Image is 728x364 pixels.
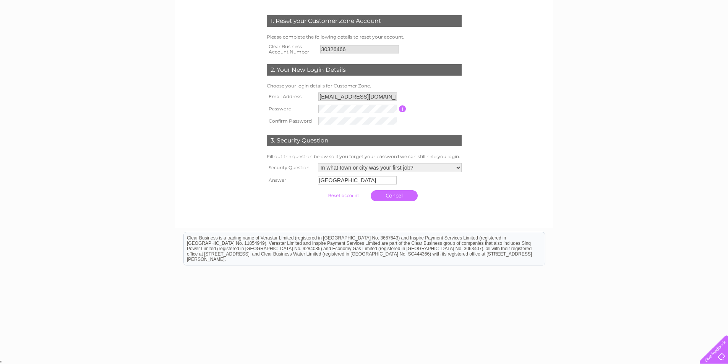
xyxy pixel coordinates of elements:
[320,190,367,201] input: Submit
[26,20,65,43] img: logo.png
[640,32,657,38] a: Energy
[267,15,462,27] div: 1. Reset your Customer Zone Account
[265,152,464,161] td: Fill out the question below so if you forget your password we can still help you login.
[265,91,317,103] th: Email Address
[265,32,464,42] td: Please complete the following details to reset your account.
[705,32,723,38] a: Contact
[399,105,406,112] input: Information
[265,174,316,186] th: Answer
[265,42,318,57] th: Clear Business Account Number
[265,81,464,91] td: Choose your login details for Customer Zone.
[621,32,636,38] a: Water
[662,32,684,38] a: Telecoms
[265,115,317,127] th: Confirm Password
[267,64,462,76] div: 2. Your New Login Details
[689,32,700,38] a: Blog
[184,4,545,37] div: Clear Business is a trading name of Verastar Limited (registered in [GEOGRAPHIC_DATA] No. 3667643...
[265,103,317,115] th: Password
[371,190,418,201] a: Cancel
[265,161,316,174] th: Security Question
[267,135,462,146] div: 3. Security Question
[584,4,637,13] a: 0333 014 3131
